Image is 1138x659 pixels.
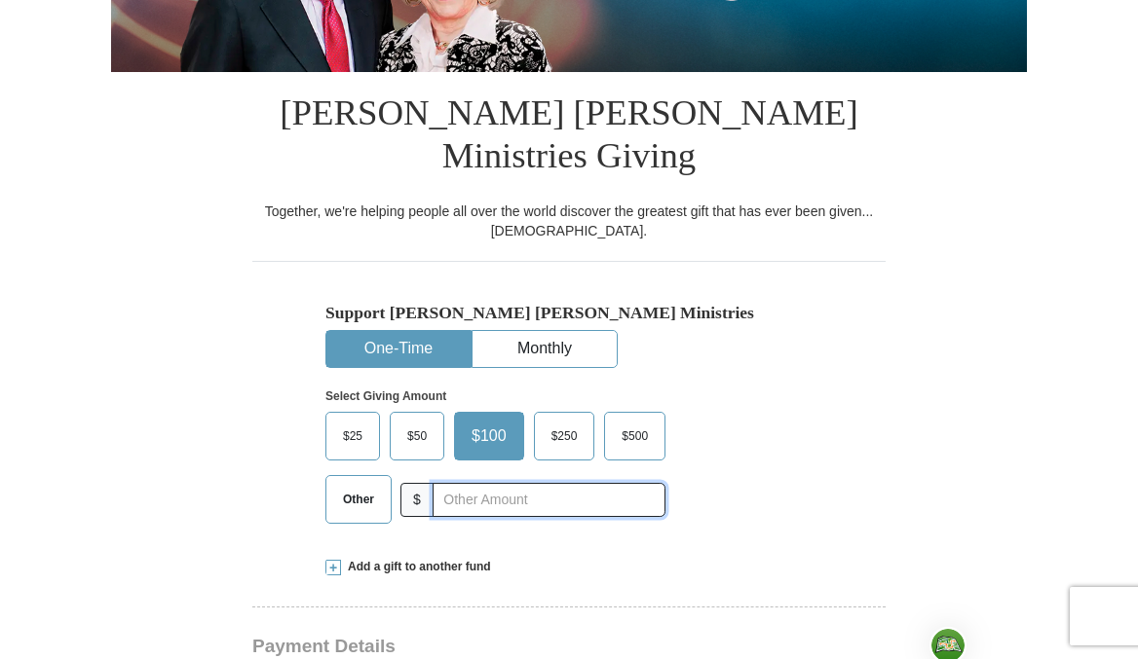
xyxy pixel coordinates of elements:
[325,303,813,323] h5: Support [PERSON_NAME] [PERSON_NAME] Ministries
[612,421,658,451] span: $500
[542,421,588,451] span: $250
[400,483,434,517] span: $
[252,72,886,201] h1: [PERSON_NAME] [PERSON_NAME] Ministries Giving
[462,421,516,451] span: $100
[252,636,749,658] h3: Payment Details
[325,389,446,403] strong: Select Giving Amount
[433,483,665,517] input: Other Amount
[333,421,372,451] span: $25
[333,485,384,514] span: Other
[252,201,886,240] div: Together, we're helping people all over the world discover the greatest gift that has ever been g...
[341,559,491,575] span: Add a gift to another fund
[473,331,617,367] button: Monthly
[326,331,471,367] button: One-Time
[398,421,436,451] span: $50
